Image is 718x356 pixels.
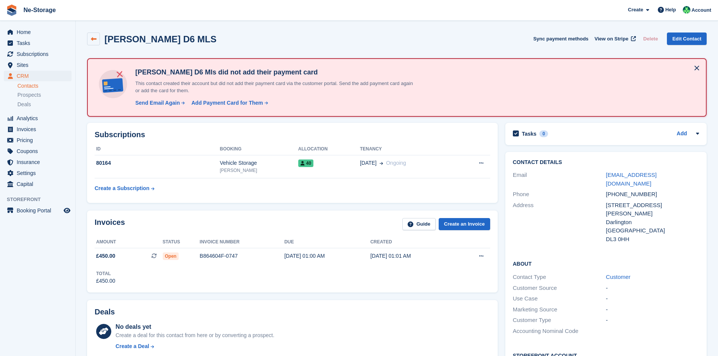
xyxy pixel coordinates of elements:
a: Preview store [62,206,72,215]
div: Create a Subscription [95,184,150,192]
a: menu [4,179,72,189]
div: Marketing Source [513,305,606,314]
div: Darlington [606,218,699,227]
div: - [606,305,699,314]
div: Customer Source [513,284,606,293]
h2: Subscriptions [95,130,490,139]
a: menu [4,157,72,167]
button: Sync payment methods [533,33,589,45]
div: - [606,294,699,303]
a: menu [4,146,72,156]
a: menu [4,205,72,216]
a: Prospects [17,91,72,99]
div: [GEOGRAPHIC_DATA] [606,226,699,235]
span: CRM [17,71,62,81]
div: Vehicle Storage [220,159,298,167]
div: Accounting Nominal Code [513,327,606,336]
span: Storefront [7,196,75,203]
img: stora-icon-8386f47178a22dfd0bd8f6a31ec36ba5ce8667c1dd55bd0f319d3a0aa187defe.svg [6,5,17,16]
span: Invoices [17,124,62,135]
h4: [PERSON_NAME] D6 Mls did not add their payment card [132,68,416,77]
div: £450.00 [96,277,115,285]
span: 40 [298,159,313,167]
a: menu [4,71,72,81]
a: Guide [402,218,436,231]
h2: Contact Details [513,159,699,166]
div: - [606,284,699,293]
div: Customer Type [513,316,606,325]
a: Create an Invoice [439,218,490,231]
div: Create a deal for this contact from here or by converting a prospect. [115,331,274,339]
div: [PERSON_NAME] [220,167,298,174]
div: [DATE] 01:01 AM [370,252,456,260]
div: Email [513,171,606,188]
div: 0 [539,130,548,137]
span: View on Stripe [595,35,628,43]
a: menu [4,124,72,135]
div: Contact Type [513,273,606,282]
a: [EMAIL_ADDRESS][DOMAIN_NAME] [606,172,657,187]
h2: Tasks [522,130,537,137]
div: No deals yet [115,322,274,331]
span: Home [17,27,62,37]
h2: Deals [95,308,115,316]
span: Account [692,6,711,14]
th: Created [370,236,456,248]
div: B864604F-0747 [200,252,285,260]
a: Contacts [17,82,72,90]
span: Analytics [17,113,62,124]
div: Total [96,270,115,277]
th: Booking [220,143,298,155]
a: menu [4,135,72,145]
span: Tasks [17,38,62,48]
a: Customer [606,274,631,280]
span: Create [628,6,643,14]
th: ID [95,143,220,155]
a: menu [4,38,72,48]
a: Add Payment Card for Them [188,99,269,107]
span: Settings [17,168,62,178]
th: Status [163,236,200,248]
img: Jay Johal [683,6,690,14]
p: This contact created their account but did not add their payment card via the customer portal. Se... [132,80,416,94]
span: Capital [17,179,62,189]
div: Add Payment Card for Them [192,99,263,107]
h2: About [513,260,699,267]
span: Pricing [17,135,62,145]
th: Allocation [298,143,360,155]
th: Invoice number [200,236,285,248]
a: Ne-Storage [20,4,59,16]
div: Send Email Again [135,99,180,107]
span: Subscriptions [17,49,62,59]
a: menu [4,27,72,37]
div: 80164 [95,159,220,167]
div: DL3 0HH [606,235,699,244]
div: - [606,316,699,325]
a: Create a Deal [115,342,274,350]
a: menu [4,168,72,178]
span: Open [163,252,179,260]
th: Due [284,236,370,248]
div: [PHONE_NUMBER] [606,190,699,199]
h2: Invoices [95,218,125,231]
a: Add [677,130,687,138]
span: Sites [17,60,62,70]
a: menu [4,113,72,124]
div: Address [513,201,606,244]
span: Deals [17,101,31,108]
div: [DATE] 01:00 AM [284,252,370,260]
span: Insurance [17,157,62,167]
th: Amount [95,236,163,248]
h2: [PERSON_NAME] D6 MLS [104,34,216,44]
span: £450.00 [96,252,115,260]
span: Prospects [17,91,41,99]
img: no-card-linked-e7822e413c904bf8b177c4d89f31251c4716f9871600ec3ca5bfc59e148c83f4.svg [97,68,129,100]
span: Booking Portal [17,205,62,216]
a: Create a Subscription [95,181,154,195]
span: Ongoing [386,160,406,166]
span: Coupons [17,146,62,156]
span: [DATE] [360,159,377,167]
a: Edit Contact [667,33,707,45]
button: Delete [640,33,661,45]
div: [STREET_ADDRESS][PERSON_NAME] [606,201,699,218]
